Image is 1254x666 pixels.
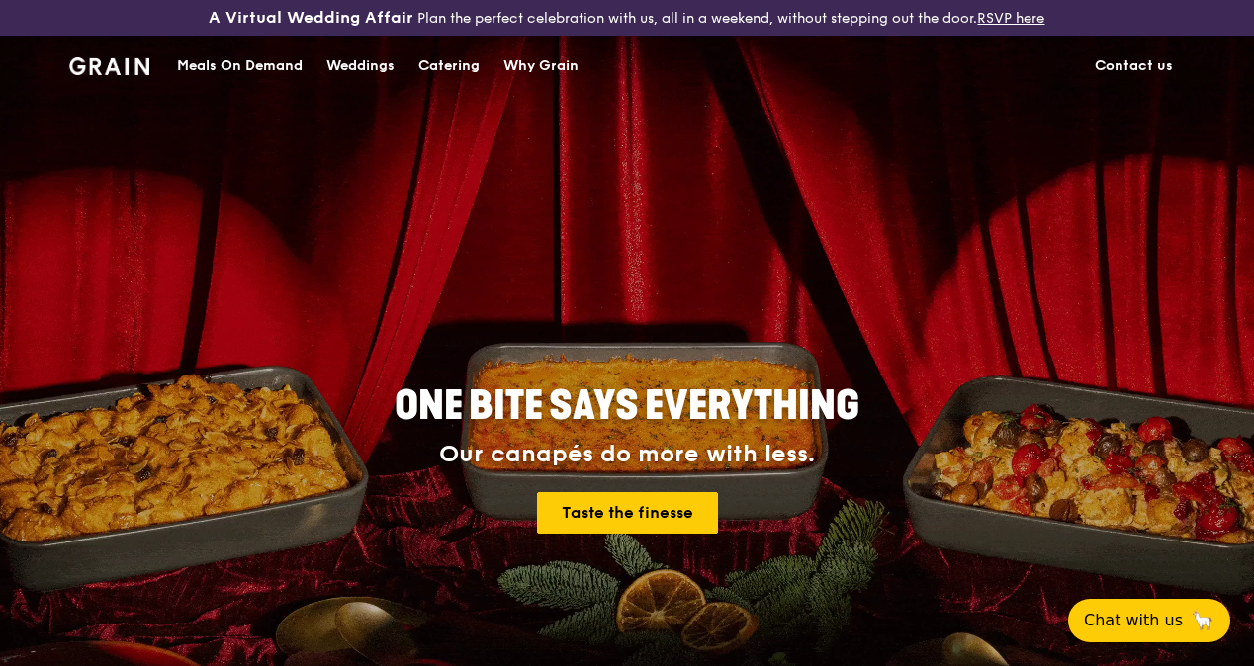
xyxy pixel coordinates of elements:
a: Why Grain [492,37,590,96]
button: Chat with us🦙 [1068,599,1230,642]
span: ONE BITE SAYS EVERYTHING [395,382,859,430]
h3: A Virtual Wedding Affair [209,8,413,28]
a: Contact us [1083,37,1185,96]
div: Plan the perfect celebration with us, all in a weekend, without stepping out the door. [209,8,1044,28]
img: Grain [69,57,149,75]
span: 🦙 [1191,609,1214,632]
span: Chat with us [1084,609,1183,632]
div: Catering [418,37,480,96]
a: GrainGrain [69,35,149,94]
a: Catering [406,37,492,96]
a: Weddings [314,37,406,96]
div: Our canapés do more with less. [271,441,983,468]
div: Why Grain [503,37,579,96]
div: Weddings [326,37,395,96]
a: Taste the finesse [537,492,718,534]
div: Meals On Demand [177,37,303,96]
a: RSVP here [977,10,1044,27]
